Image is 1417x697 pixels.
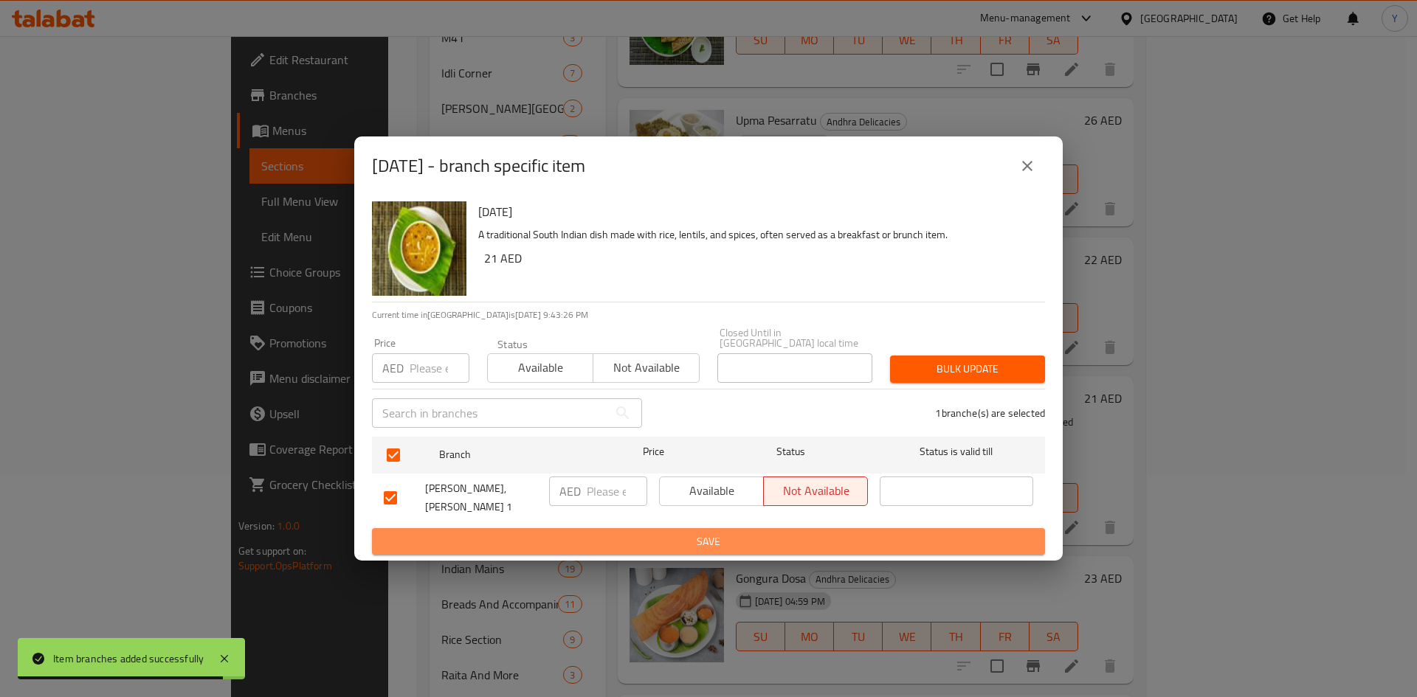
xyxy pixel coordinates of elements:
button: Available [487,353,593,383]
input: Please enter price [587,476,647,506]
button: Bulk update [890,356,1045,383]
p: AED [559,482,581,500]
img: Pongal [372,201,466,296]
button: Not available [593,353,699,383]
span: Status [714,443,868,461]
span: Bulk update [902,360,1033,378]
div: Item branches added successfully [53,651,204,667]
span: Status is valid till [880,443,1033,461]
p: A traditional South Indian dish made with rice, lentils, and spices, often served as a breakfast ... [478,226,1033,244]
span: Price [604,443,703,461]
input: Search in branches [372,398,608,428]
h6: 21 AED [484,248,1033,268]
h6: [DATE] [478,201,1033,222]
button: Save [372,528,1045,555]
span: Available [494,357,587,378]
input: Please enter price [410,353,469,383]
button: close [1010,148,1045,184]
button: Available [659,476,764,506]
span: Not available [770,480,862,502]
button: Not available [763,476,868,506]
span: [PERSON_NAME], [PERSON_NAME] 1 [425,479,537,516]
p: 1 branche(s) are selected [935,406,1045,420]
p: Current time in [GEOGRAPHIC_DATA] is [DATE] 9:43:26 PM [372,308,1045,322]
p: AED [382,359,404,377]
span: Not available [599,357,693,378]
h2: [DATE] - branch specific item [372,154,585,178]
span: Branch [439,445,593,464]
span: Save [384,533,1033,551]
span: Available [666,480,758,502]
